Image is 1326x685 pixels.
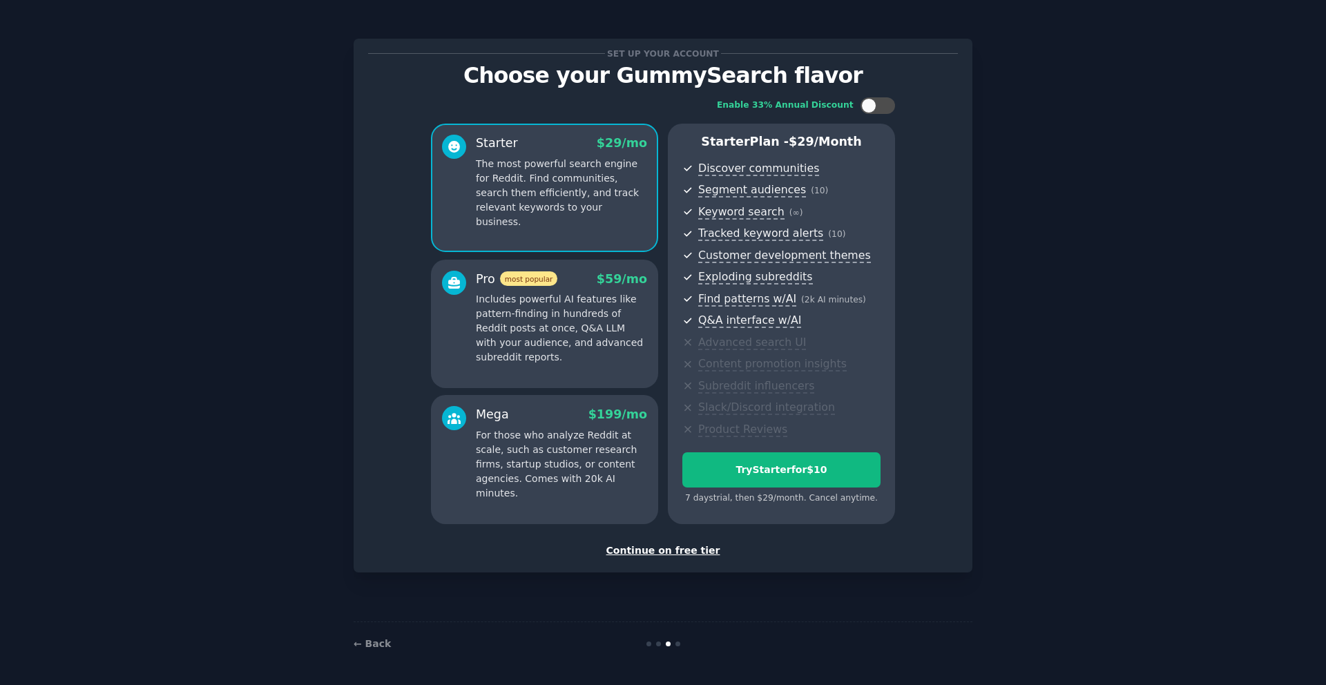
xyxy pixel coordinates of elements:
p: The most powerful search engine for Reddit. Find communities, search them efficiently, and track ... [476,157,647,229]
div: 7 days trial, then $ 29 /month . Cancel anytime. [682,492,881,505]
span: ( ∞ ) [789,208,803,218]
p: Includes powerful AI features like pattern-finding in hundreds of Reddit posts at once, Q&A LLM w... [476,292,647,365]
div: Pro [476,271,557,288]
span: $ 29 /mo [597,136,647,150]
span: most popular [500,271,558,286]
a: ← Back [354,638,391,649]
span: ( 2k AI minutes ) [801,295,866,305]
div: Enable 33% Annual Discount [717,99,854,112]
span: $ 199 /mo [588,407,647,421]
span: Content promotion insights [698,357,847,372]
span: Discover communities [698,162,819,176]
span: Product Reviews [698,423,787,437]
span: $ 59 /mo [597,272,647,286]
span: Tracked keyword alerts [698,226,823,241]
span: Segment audiences [698,183,806,197]
span: Subreddit influencers [698,379,814,394]
div: Starter [476,135,518,152]
span: Advanced search UI [698,336,806,350]
div: Mega [476,406,509,423]
span: Find patterns w/AI [698,292,796,307]
span: Slack/Discord integration [698,401,835,415]
button: TryStarterfor$10 [682,452,881,488]
span: $ 29 /month [789,135,862,148]
span: Customer development themes [698,249,871,263]
p: For those who analyze Reddit at scale, such as customer research firms, startup studios, or conte... [476,428,647,501]
span: Q&A interface w/AI [698,313,801,328]
div: Continue on free tier [368,543,958,558]
span: Keyword search [698,205,785,220]
span: ( 10 ) [811,186,828,195]
div: Try Starter for $10 [683,463,880,477]
span: ( 10 ) [828,229,845,239]
p: Choose your GummySearch flavor [368,64,958,88]
p: Starter Plan - [682,133,881,151]
span: Exploding subreddits [698,270,812,284]
span: Set up your account [605,46,722,61]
